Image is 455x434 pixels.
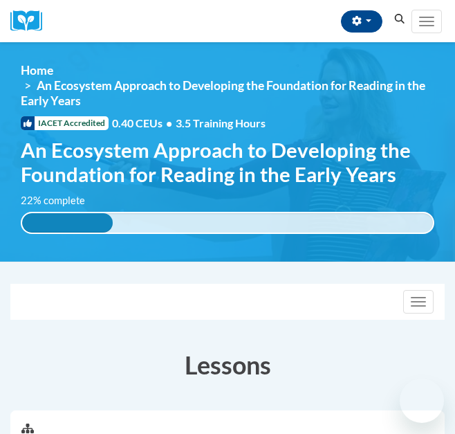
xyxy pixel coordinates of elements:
[10,10,52,32] a: Cox Campus
[112,116,176,131] span: 0.40 CEUs
[21,63,53,78] a: Home
[166,116,172,129] span: •
[341,10,382,33] button: Account Settings
[400,379,444,423] iframe: Button to launch messaging window
[10,347,445,382] h3: Lessons
[21,116,109,130] span: IACET Accredited
[21,193,100,208] label: 22% complete
[176,116,266,129] span: 3.5 Training Hours
[21,138,434,186] span: An Ecosystem Approach to Developing the Foundation for Reading in the Early Years
[21,78,425,108] span: An Ecosystem Approach to Developing the Foundation for Reading in the Early Years
[389,11,410,28] button: Search
[10,10,52,32] img: Logo brand
[22,213,113,233] div: 22% complete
